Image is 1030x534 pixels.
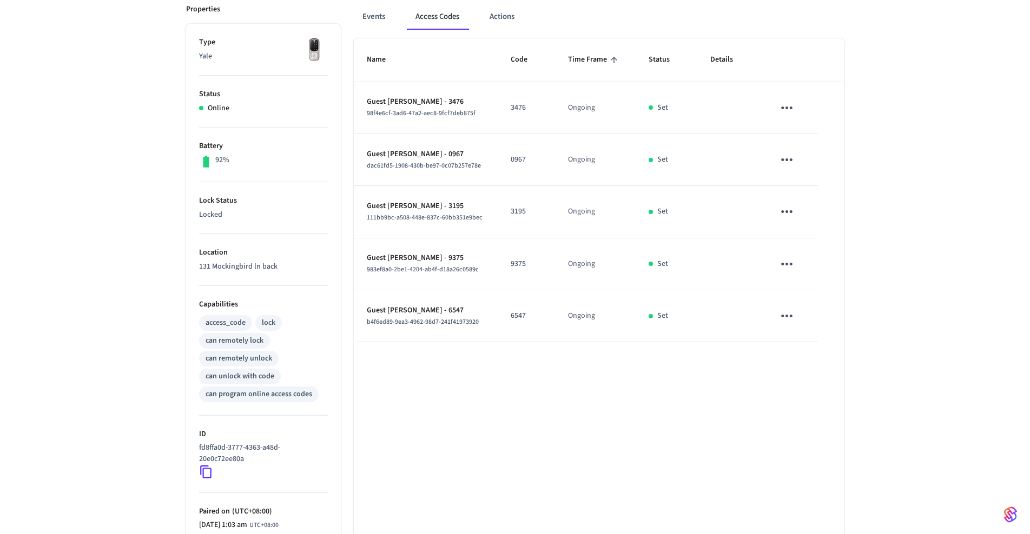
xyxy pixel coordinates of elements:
div: ant example [354,4,844,30]
span: Status [649,51,684,68]
td: Ongoing [555,290,635,342]
div: can remotely unlock [206,353,272,364]
img: SeamLogoGradient.69752ec5.svg [1004,506,1017,523]
p: Type [199,37,328,48]
p: 131 Mockingbird ln back [199,261,328,272]
p: Set [657,258,668,270]
p: ID [199,429,328,440]
p: Lock Status [199,195,328,206]
span: dac61fd5-1908-430b-be97-0c07b257e78e [367,161,481,170]
span: Time Frame [568,51,621,68]
div: lock [262,317,275,329]
p: 92% [215,155,229,166]
span: 983ef8a0-2be1-4204-ab4f-d18a26c0589c [367,265,479,274]
span: Code [511,51,542,68]
p: Guest [PERSON_NAME] - 6547 [367,305,485,316]
p: Locked [199,209,328,221]
p: Guest [PERSON_NAME] - 3476 [367,96,485,108]
div: can remotely lock [206,335,263,346]
td: Ongoing [555,186,635,238]
p: 6547 [511,310,543,322]
p: Guest [PERSON_NAME] - 9375 [367,252,485,264]
button: Events [354,4,394,30]
div: can program online access codes [206,389,312,400]
button: Access Codes [407,4,468,30]
span: 98f4e6cf-3ad6-47a2-aec8-9fcf7deb875f [367,109,476,118]
p: Set [657,206,668,217]
p: Guest [PERSON_NAME] - 3195 [367,201,485,212]
p: 3195 [511,206,543,217]
p: Set [657,310,668,322]
p: Capabilities [199,299,328,310]
p: Paired on [199,506,328,517]
p: Location [199,247,328,258]
p: Yale [199,51,328,62]
p: Set [657,102,668,114]
table: sticky table [354,38,844,342]
span: Name [367,51,400,68]
p: Guest [PERSON_NAME] - 0967 [367,149,485,160]
td: Ongoing [555,238,635,290]
td: Ongoing [555,134,635,186]
span: UTC+08:00 [249,520,279,530]
span: [DATE] 1:03 am [199,519,247,531]
p: 3476 [511,102,543,114]
button: Actions [481,4,523,30]
td: Ongoing [555,82,635,134]
img: Yale Assure Touchscreen Wifi Smart Lock, Satin Nickel, Front [301,37,328,64]
p: Properties [186,4,220,15]
span: 111bb9bc-a508-448e-837c-60bb351e9bec [367,213,483,222]
div: can unlock with code [206,371,274,382]
p: Set [657,154,668,165]
span: ( UTC+08:00 ) [230,506,272,517]
div: access_code [206,317,246,329]
span: Details [710,51,747,68]
p: fd8ffa0d-3777-4363-a48d-20e0c72ee80a [199,442,323,465]
p: 0967 [511,154,543,165]
span: b4f6ed89-9ea3-4962-98d7-241f41973920 [367,317,479,326]
p: 9375 [511,258,543,270]
p: Status [199,89,328,100]
div: Etc/GMT-8 [199,519,279,531]
p: Battery [199,141,328,152]
p: Online [208,103,229,114]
